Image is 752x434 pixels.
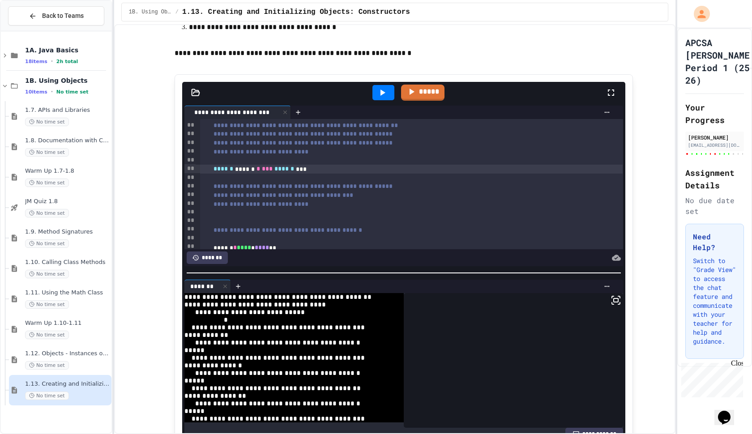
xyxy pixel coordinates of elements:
[4,4,62,57] div: Chat with us now!Close
[42,11,84,21] span: Back to Teams
[25,179,69,187] span: No time set
[684,4,712,24] div: My Account
[182,7,410,17] span: 1.13. Creating and Initializing Objects: Constructors
[688,133,741,141] div: [PERSON_NAME]
[175,9,179,16] span: /
[25,319,110,327] span: Warm Up 1.10-1.11
[685,101,744,126] h2: Your Progress
[25,198,110,205] span: JM Quiz 1.8
[25,89,47,95] span: 10 items
[8,6,104,26] button: Back to Teams
[129,9,172,16] span: 1B. Using Objects
[25,391,69,400] span: No time set
[678,359,743,397] iframe: chat widget
[693,231,736,253] h3: Need Help?
[25,209,69,217] span: No time set
[25,137,110,145] span: 1.8. Documentation with Comments and Preconditions
[685,166,744,191] h2: Assignment Details
[25,361,69,370] span: No time set
[25,331,69,339] span: No time set
[25,350,110,357] span: 1.12. Objects - Instances of Classes
[25,118,69,126] span: No time set
[25,167,110,175] span: Warm Up 1.7-1.8
[685,195,744,217] div: No due date set
[25,259,110,266] span: 1.10. Calling Class Methods
[25,239,69,248] span: No time set
[25,228,110,236] span: 1.9. Method Signatures
[56,59,78,64] span: 2h total
[25,270,69,278] span: No time set
[25,59,47,64] span: 18 items
[25,106,110,114] span: 1.7. APIs and Libraries
[688,142,741,149] div: [EMAIL_ADDRESS][DOMAIN_NAME]
[693,256,736,346] p: Switch to "Grade View" to access the chat feature and communicate with your teacher for help and ...
[56,89,89,95] span: No time set
[25,300,69,309] span: No time set
[25,77,110,85] span: 1B. Using Objects
[51,58,53,65] span: •
[25,148,69,157] span: No time set
[51,88,53,95] span: •
[25,380,110,388] span: 1.13. Creating and Initializing Objects: Constructors
[25,46,110,54] span: 1A. Java Basics
[25,289,110,297] span: 1.11. Using the Math Class
[714,398,743,425] iframe: chat widget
